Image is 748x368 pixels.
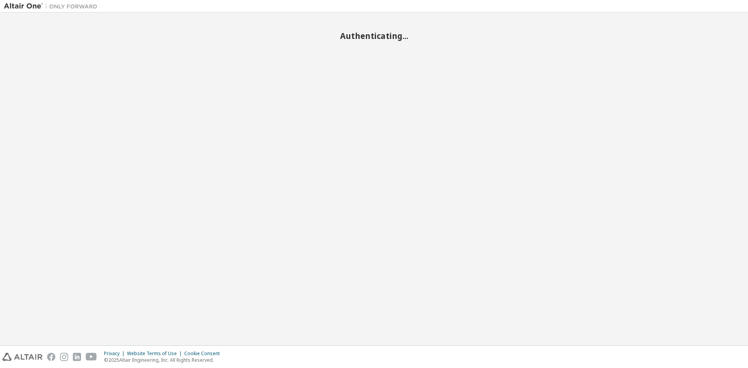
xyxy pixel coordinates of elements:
[60,353,68,361] img: instagram.svg
[104,350,127,357] div: Privacy
[2,353,42,361] img: altair_logo.svg
[73,353,81,361] img: linkedin.svg
[4,31,744,41] h2: Authenticating...
[4,2,101,10] img: Altair One
[104,357,224,363] p: © 2025 Altair Engineering, Inc. All Rights Reserved.
[47,353,55,361] img: facebook.svg
[184,350,224,357] div: Cookie Consent
[86,353,97,361] img: youtube.svg
[127,350,184,357] div: Website Terms of Use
